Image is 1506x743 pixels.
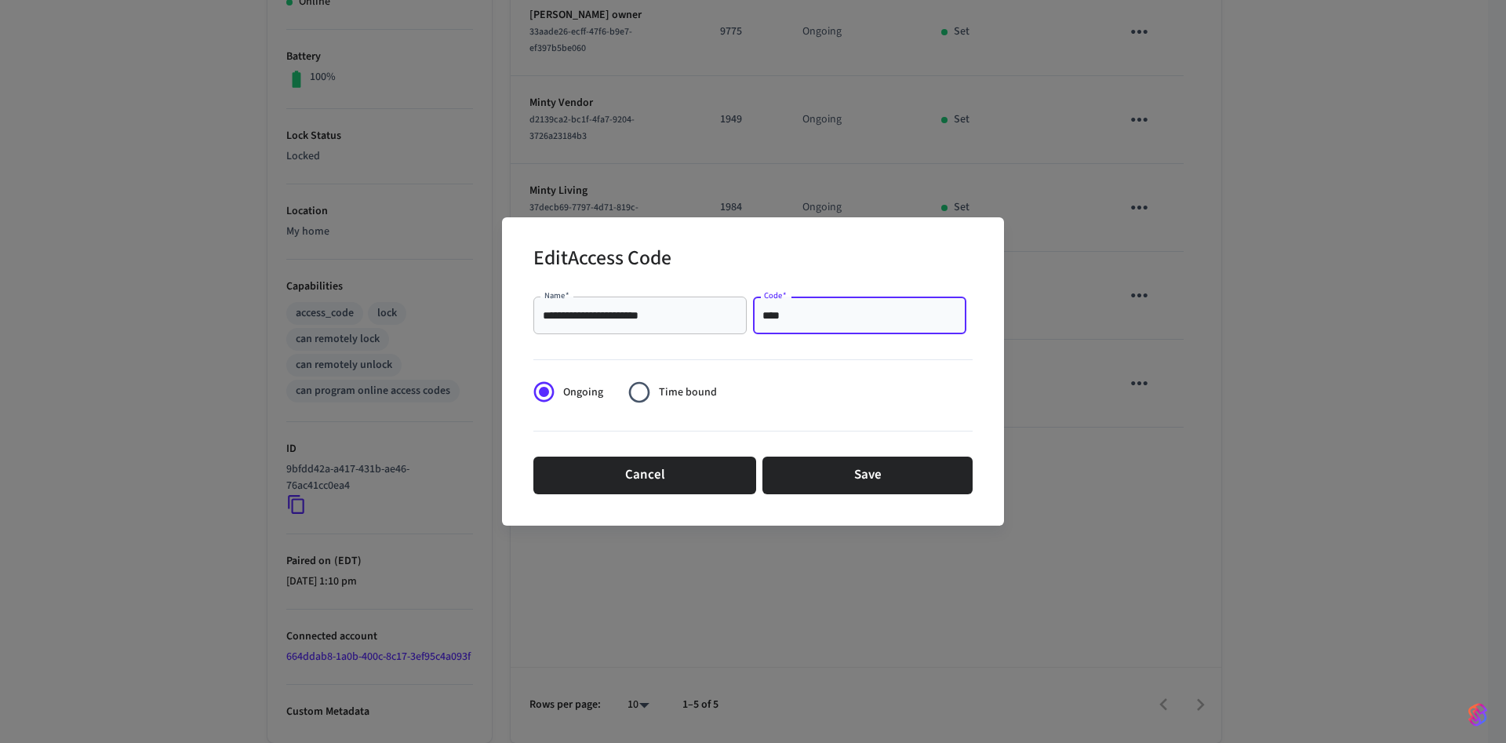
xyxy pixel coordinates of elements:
[1468,702,1487,727] img: SeamLogoGradient.69752ec5.svg
[762,457,973,494] button: Save
[764,290,787,301] label: Code
[544,290,569,301] label: Name
[533,457,756,494] button: Cancel
[659,384,717,401] span: Time bound
[563,384,603,401] span: Ongoing
[533,236,671,284] h2: Edit Access Code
